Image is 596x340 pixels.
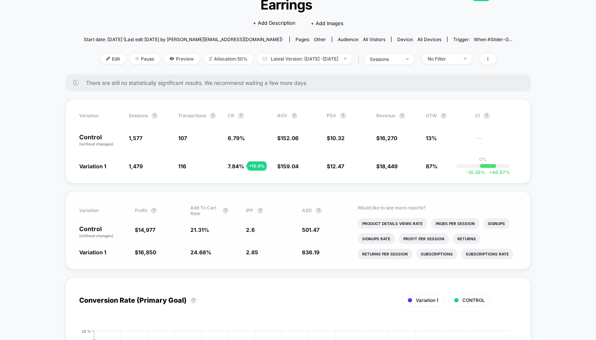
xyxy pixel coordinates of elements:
span: 16,270 [380,135,397,141]
span: 2.6 [246,227,255,233]
li: Signups Rate [358,233,395,244]
li: Subscriptions [416,249,457,259]
span: 1,577 [129,135,142,141]
span: CONTROL [462,297,485,303]
span: (without changes) [79,233,113,238]
li: Product Details Views Rate [358,218,427,229]
p: 0% [479,156,487,162]
span: Allocation: 50% [203,54,253,64]
span: Variation 1 [79,163,106,169]
button: ? [399,113,405,119]
span: $ [327,135,345,141]
span: Preview [164,54,200,64]
span: other [314,37,326,42]
span: OTW [426,113,468,119]
li: Returns [453,233,481,244]
span: CI [475,113,517,119]
span: Transactions [178,113,206,118]
li: Signups [483,218,510,229]
span: CR [228,113,234,118]
span: There are still no statistically significant results. We recommend waiting a few more days [86,80,516,86]
button: ? [238,113,244,119]
button: ? [210,113,216,119]
div: sessions [370,56,400,62]
span: Variation 1 [79,249,106,255]
button: ? [291,113,297,119]
img: end [344,58,347,59]
span: $ [277,135,299,141]
span: 159.04 [281,163,299,169]
img: end [135,57,139,61]
button: ? [257,208,263,214]
span: IPP [246,208,253,213]
div: Trigger: [453,37,512,42]
span: 501.47 [302,227,320,233]
span: $ [376,135,397,141]
span: + Add Description [253,19,296,27]
span: 107 [178,135,187,141]
span: 24.68 % [190,249,211,255]
span: | [356,54,364,65]
div: Audience: [338,37,385,42]
span: 87% [426,163,438,169]
span: 16,850 [138,249,156,255]
span: Profit [135,208,147,213]
span: 13% [426,135,437,141]
span: AOV [277,113,288,118]
button: ? [190,297,197,303]
span: Pause [129,54,160,64]
button: ? [316,208,322,214]
img: end [406,58,409,60]
span: Device: [391,37,447,42]
span: + Add Images [311,20,344,26]
span: All Visitors [363,37,385,42]
span: -10.26 % [466,169,485,175]
li: Returns Per Session [358,249,412,259]
span: 7.84 % [228,163,244,169]
span: Revenue [376,113,395,118]
span: Variation [79,113,121,119]
p: Control [79,134,121,147]
span: 116 [178,163,186,169]
span: When #Slider-G... [474,37,512,42]
button: ? [340,113,346,119]
span: 6.79 % [228,135,245,141]
div: Pages: [296,37,326,42]
button: ? [441,113,447,119]
span: 1,479 [129,163,143,169]
span: $ [327,163,344,169]
span: Edit [101,54,126,64]
li: Subscriptions Rate [461,249,513,259]
span: (without changes) [79,142,113,146]
span: + [489,169,492,175]
button: ? [222,208,228,214]
span: Sessions [129,113,148,118]
img: calendar [263,57,267,61]
li: Pages Per Session [431,218,479,229]
span: Add To Cart Rate [190,205,219,216]
div: + 15.6 % [247,161,267,171]
span: Start date: [DATE] (Last edit [DATE] by [PERSON_NAME][EMAIL_ADDRESS][DOMAIN_NAME]) [84,37,283,42]
span: $ [135,227,155,233]
span: 48.87 % [485,169,510,175]
span: 152.06 [281,135,299,141]
p: | [482,162,484,168]
span: 636.19 [302,249,320,255]
span: $ [376,163,398,169]
img: edit [106,57,110,61]
span: Variation [79,205,121,216]
span: $ [135,249,156,255]
span: --- [475,136,517,147]
button: ? [151,208,157,214]
img: rebalance [209,57,212,61]
span: ASD [302,208,312,213]
span: Latest Version: [DATE] - [DATE] [257,54,352,64]
div: No Filter [428,56,458,62]
img: end [464,58,467,59]
span: Variation 1 [416,297,438,303]
span: 21.31 % [190,227,209,233]
li: Profit Per Session [399,233,449,244]
p: Would like to see more reports? [358,205,517,211]
span: 18,449 [380,163,398,169]
span: PSV [327,113,336,118]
